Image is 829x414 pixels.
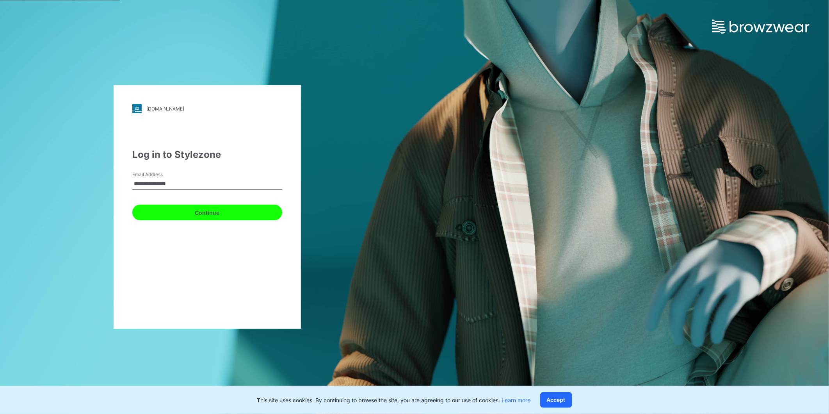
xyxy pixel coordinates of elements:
[712,20,809,34] img: browzwear-logo.e42bd6dac1945053ebaf764b6aa21510.svg
[132,104,142,113] img: stylezone-logo.562084cfcfab977791bfbf7441f1a819.svg
[502,397,531,403] a: Learn more
[132,104,282,113] a: [DOMAIN_NAME]
[132,205,282,220] button: Continue
[540,392,572,408] button: Accept
[257,396,531,404] p: This site uses cookies. By continuing to browse the site, you are agreeing to our use of cookies.
[132,171,187,178] label: Email Address
[132,148,282,162] div: Log in to Stylezone
[146,106,184,112] div: [DOMAIN_NAME]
